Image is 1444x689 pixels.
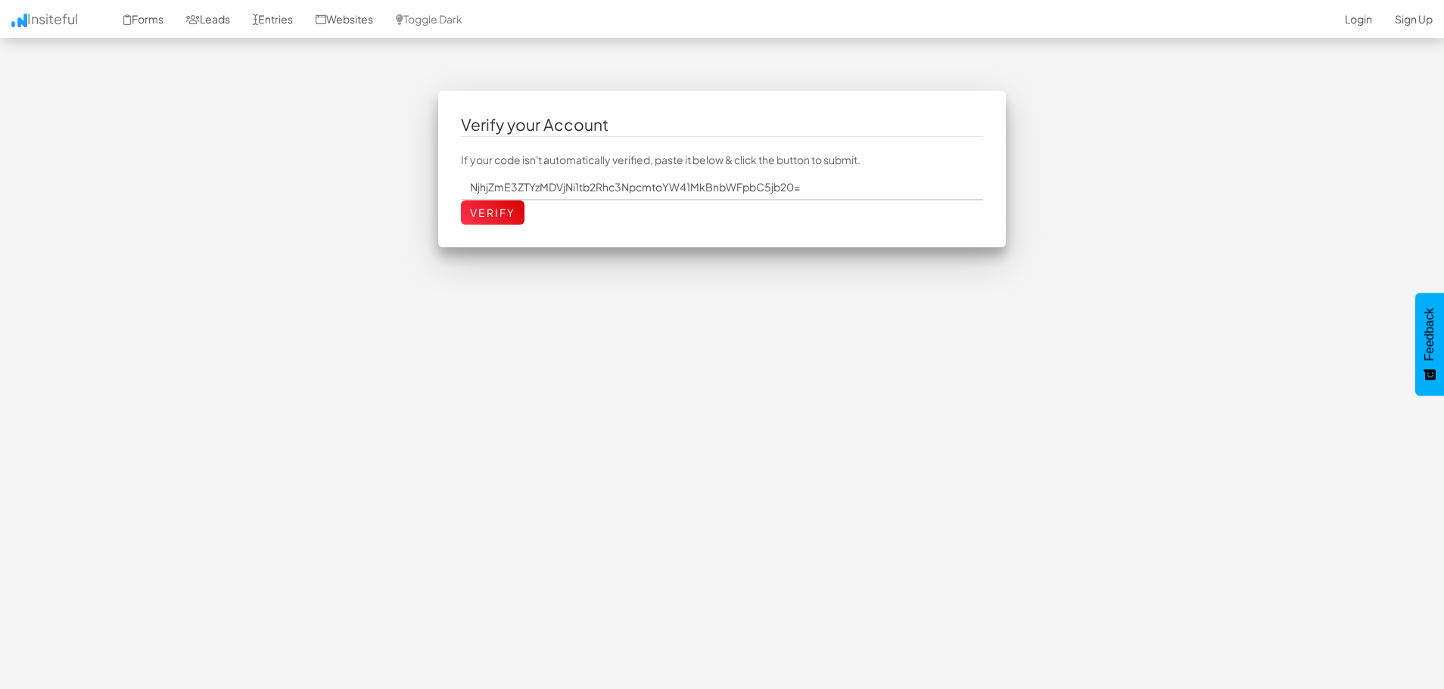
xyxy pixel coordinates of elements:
input: Verify [461,200,524,225]
legend: Verify your Account [461,113,983,137]
input: Enter your code here. [461,175,983,200]
p: If your code isn't automatically verified, paste it below & click the button to submit. [461,152,983,167]
img: icon.png [11,14,27,27]
span: Feedback [1423,308,1436,361]
button: Feedback - Show survey [1415,293,1444,396]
